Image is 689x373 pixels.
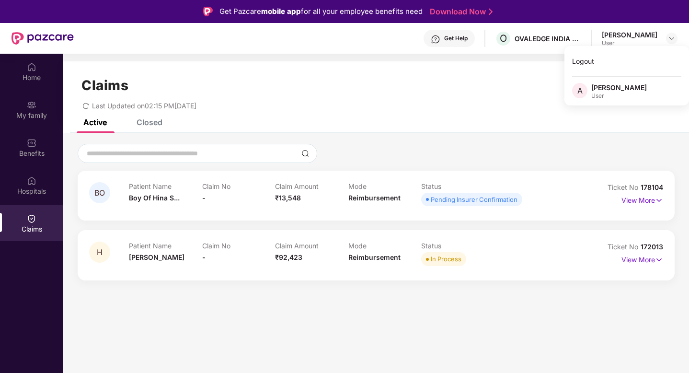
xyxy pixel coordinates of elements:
a: Download Now [430,7,490,17]
strong: mobile app [261,7,301,16]
img: svg+xml;base64,PHN2ZyBpZD0iRHJvcGRvd24tMzJ4MzIiIHhtbG5zPSJodHRwOi8vd3d3LnczLm9yZy8yMDAwL3N2ZyIgd2... [668,35,676,42]
span: - [202,194,206,202]
div: In Process [431,254,461,264]
span: ₹92,423 [275,253,302,261]
div: Get Pazcare for all your employee benefits need [219,6,423,17]
span: 172013 [641,243,663,251]
p: Claim No [202,182,276,190]
span: Boy Of Hina S... [129,194,180,202]
p: Claim No [202,242,276,250]
img: Stroke [489,7,493,17]
div: Get Help [444,35,468,42]
p: Mode [348,242,422,250]
span: - [202,253,206,261]
div: Closed [137,117,162,127]
img: svg+xml;base64,PHN2ZyBpZD0iQmVuZWZpdHMiIHhtbG5zPSJodHRwOi8vd3d3LnczLm9yZy8yMDAwL3N2ZyIgd2lkdGg9Ij... [27,138,36,148]
div: User [602,39,657,47]
div: User [591,92,647,100]
img: New Pazcare Logo [11,32,74,45]
img: svg+xml;base64,PHN2ZyB3aWR0aD0iMjAiIGhlaWdodD0iMjAiIHZpZXdCb3g9IjAgMCAyMCAyMCIgZmlsbD0ibm9uZSIgeG... [27,100,36,110]
img: svg+xml;base64,PHN2ZyBpZD0iSG9zcGl0YWxzIiB4bWxucz0iaHR0cDovL3d3dy53My5vcmcvMjAwMC9zdmciIHdpZHRoPS... [27,176,36,186]
h1: Claims [81,77,128,93]
span: O [500,33,507,44]
span: Ticket No [608,183,641,191]
span: Last Updated on 02:15 PM[DATE] [92,102,196,110]
div: [PERSON_NAME] [591,83,647,92]
img: svg+xml;base64,PHN2ZyB4bWxucz0iaHR0cDovL3d3dy53My5vcmcvMjAwMC9zdmciIHdpZHRoPSIxNyIgaGVpZ2h0PSIxNy... [655,195,663,206]
span: Reimbursement [348,194,401,202]
p: Patient Name [129,242,202,250]
div: [PERSON_NAME] [602,30,657,39]
p: Status [421,242,494,250]
span: [PERSON_NAME] [129,253,184,261]
div: OVALEDGE INDIA PRIVATE LIMITED [515,34,582,43]
div: Logout [564,52,689,70]
p: View More [621,193,663,206]
span: redo [82,102,89,110]
span: Reimbursement [348,253,401,261]
span: BO [94,189,105,197]
p: Mode [348,182,422,190]
span: A [577,85,583,96]
p: Claim Amount [275,242,348,250]
div: Active [83,117,107,127]
img: svg+xml;base64,PHN2ZyBpZD0iSG9tZSIgeG1sbnM9Imh0dHA6Ly93d3cudzMub3JnLzIwMDAvc3ZnIiB3aWR0aD0iMjAiIG... [27,62,36,72]
span: Ticket No [608,243,641,251]
p: View More [621,252,663,265]
img: svg+xml;base64,PHN2ZyB4bWxucz0iaHR0cDovL3d3dy53My5vcmcvMjAwMC9zdmciIHdpZHRoPSIxNyIgaGVpZ2h0PSIxNy... [655,255,663,265]
div: Pending Insurer Confirmation [431,195,517,204]
p: Status [421,182,494,190]
p: Patient Name [129,182,202,190]
span: H [97,248,103,256]
img: svg+xml;base64,PHN2ZyBpZD0iQ2xhaW0iIHhtbG5zPSJodHRwOi8vd3d3LnczLm9yZy8yMDAwL3N2ZyIgd2lkdGg9IjIwIi... [27,214,36,223]
p: Claim Amount [275,182,348,190]
span: ₹13,548 [275,194,301,202]
img: svg+xml;base64,PHN2ZyBpZD0iSGVscC0zMngzMiIgeG1sbnM9Imh0dHA6Ly93d3cudzMub3JnLzIwMDAvc3ZnIiB3aWR0aD... [431,35,440,44]
span: 178104 [641,183,663,191]
img: svg+xml;base64,PHN2ZyBpZD0iU2VhcmNoLTMyeDMyIiB4bWxucz0iaHR0cDovL3d3dy53My5vcmcvMjAwMC9zdmciIHdpZH... [301,150,309,157]
img: Logo [203,7,213,16]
